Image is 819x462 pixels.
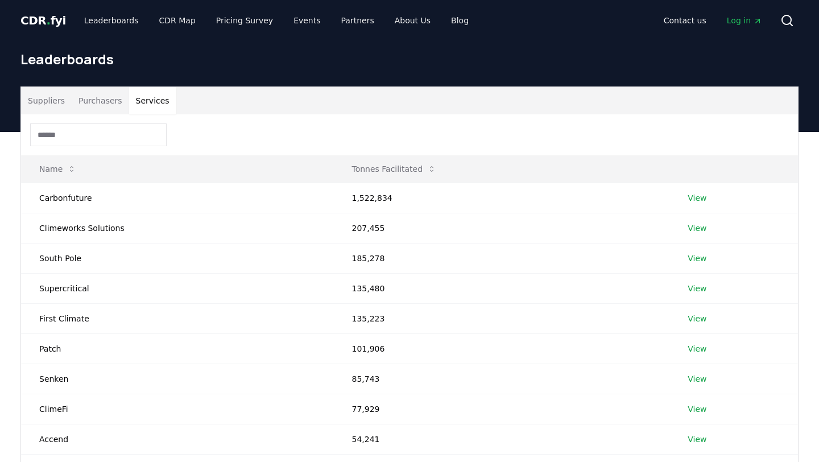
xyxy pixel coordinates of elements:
[688,313,706,324] a: View
[72,87,129,114] button: Purchasers
[75,10,148,31] a: Leaderboards
[30,158,85,180] button: Name
[129,87,176,114] button: Services
[333,273,669,303] td: 135,480
[727,15,762,26] span: Log in
[20,14,66,27] span: CDR fyi
[333,333,669,364] td: 101,906
[284,10,329,31] a: Events
[21,394,333,424] td: ClimeFi
[150,10,205,31] a: CDR Map
[20,13,66,28] a: CDR.fyi
[688,253,706,264] a: View
[688,403,706,415] a: View
[342,158,445,180] button: Tonnes Facilitated
[688,192,706,204] a: View
[655,10,715,31] a: Contact us
[688,373,706,385] a: View
[21,333,333,364] td: Patch
[688,283,706,294] a: View
[442,10,478,31] a: Blog
[688,222,706,234] a: View
[333,243,669,273] td: 185,278
[718,10,771,31] a: Log in
[386,10,440,31] a: About Us
[21,87,72,114] button: Suppliers
[688,343,706,354] a: View
[21,303,333,333] td: First Climate
[21,183,333,213] td: Carbonfuture
[332,10,383,31] a: Partners
[333,424,669,454] td: 54,241
[688,434,706,445] a: View
[47,14,51,27] span: .
[21,243,333,273] td: South Pole
[21,273,333,303] td: Supercritical
[207,10,282,31] a: Pricing Survey
[20,50,799,68] h1: Leaderboards
[21,424,333,454] td: Accend
[333,394,669,424] td: 77,929
[655,10,771,31] nav: Main
[75,10,478,31] nav: Main
[333,364,669,394] td: 85,743
[333,303,669,333] td: 135,223
[21,213,333,243] td: Climeworks Solutions
[333,213,669,243] td: 207,455
[333,183,669,213] td: 1,522,834
[21,364,333,394] td: Senken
